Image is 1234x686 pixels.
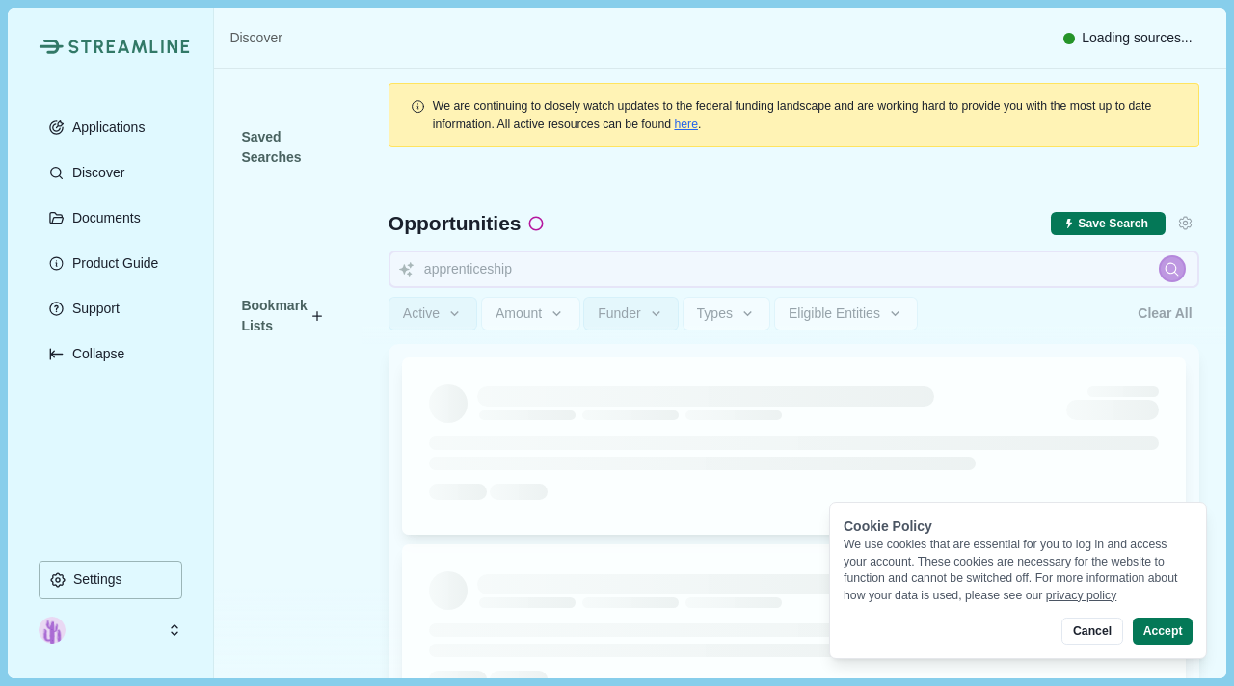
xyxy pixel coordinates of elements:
[39,244,182,282] button: Product Guide
[66,119,146,136] p: Applications
[66,255,159,272] p: Product Guide
[683,297,771,330] button: Types
[39,39,63,54] img: Streamline Climate Logo
[66,165,124,181] p: Discover
[389,213,522,233] span: Opportunities
[496,305,542,322] span: Amount
[66,346,124,362] p: Collapse
[39,289,182,328] button: Support
[39,153,182,192] button: Discover
[68,40,190,54] img: Streamline Climate Logo
[774,297,918,330] button: Eligible Entities
[389,251,1199,288] input: Search for funding
[598,305,640,322] span: Funder
[433,97,1178,133] div: .
[1133,618,1193,645] button: Accept
[844,537,1193,604] div: We use cookies that are essential for you to log in and access your account. These cookies are ne...
[481,297,580,330] button: Amount
[1172,210,1199,237] button: Settings
[674,118,698,131] a: here
[229,28,282,48] a: Discover
[39,198,182,237] button: Documents
[39,334,182,373] button: Expand
[789,305,880,322] span: Eligible Entities
[844,518,932,534] span: Cookie Policy
[39,39,182,54] a: Streamline Climate LogoStreamline Climate Logo
[1051,212,1165,236] button: Save current search & filters
[403,305,440,322] span: Active
[583,297,679,330] button: Funder
[39,561,182,606] a: Settings
[389,297,478,330] button: Active
[1082,28,1192,48] span: Loading sources...
[66,210,141,226] p: Documents
[697,305,733,322] span: Types
[241,127,327,168] span: Saved Searches
[1046,589,1117,602] a: privacy policy
[1131,297,1198,330] button: Clear All
[241,296,307,336] span: Bookmark Lists
[433,99,1151,130] span: We are continuing to closely watch updates to the federal funding landscape and are working hard ...
[39,617,66,644] img: profile picture
[39,561,182,599] button: Settings
[66,301,120,317] p: Support
[39,108,182,146] button: Applications
[1061,618,1122,645] button: Cancel
[67,571,122,588] p: Settings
